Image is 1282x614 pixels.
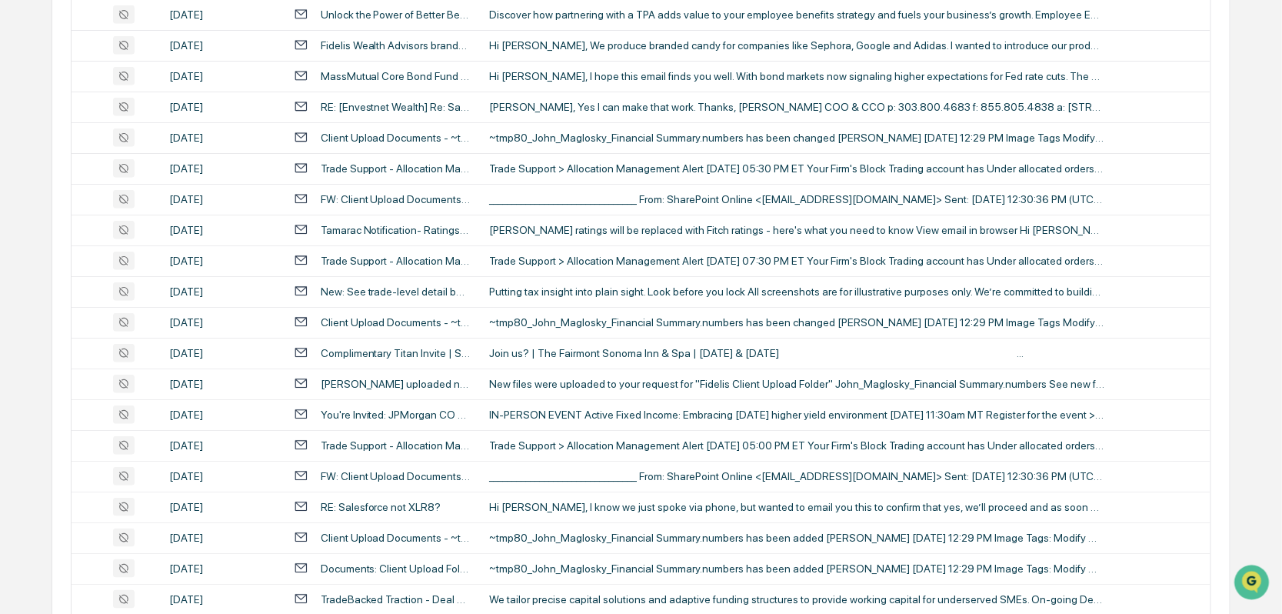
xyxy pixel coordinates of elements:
[489,224,1104,236] div: [PERSON_NAME] ratings will be replaced with Fitch ratings - here's what you need to know View ema...
[169,501,275,513] div: [DATE]
[489,8,1104,21] div: Discover how partnering with a TPA adds value to your employee benefits strategy and fuels your b...
[169,255,275,267] div: [DATE]
[169,132,275,144] div: [DATE]
[169,562,275,575] div: [DATE]
[108,260,186,272] a: Powered byPylon
[15,118,43,145] img: 1746055101610-c473b297-6a78-478c-a979-82029cc54cd1
[15,32,280,57] p: How can we help?
[15,225,28,237] div: 🔎
[489,593,1104,606] div: We tailor precise capital solutions and adaptive funding structures to provide working capital fo...
[321,285,471,298] div: New: See trade-level detail before rebalancing
[169,8,275,21] div: [DATE]
[489,562,1104,575] div: ~tmp80_John_Maglosky_Financial Summary.numbers has been added [PERSON_NAME] [DATE] 12:29 PM Image...
[321,347,471,359] div: Complimentary Titan Invite | Sonoma Due Diligence Retreat
[31,223,97,239] span: Data Lookup
[9,217,103,245] a: 🔎Data Lookup
[489,285,1104,298] div: Putting tax insight into plain sight. Look before you lock All screenshots are for illustrative p...
[321,532,471,544] div: Client Upload Documents - ~tmp80_John_Maglosky_Financial Summary.numbers
[321,8,471,21] div: Unlock the Power of Better Benefits with a Trusted TPA
[321,255,471,267] div: Trade Support - Allocation Management Alert
[169,316,275,329] div: [DATE]
[169,347,275,359] div: [DATE]
[321,439,471,452] div: Trade Support - Allocation Management Alert
[489,501,1104,513] div: Hi [PERSON_NAME], I know we just spoke via phone, but wanted to email you this to confirm that ye...
[489,132,1104,144] div: ~tmp80_John_Maglosky_Financial Summary.numbers has been changed [PERSON_NAME] [DATE] 12:29 PM Ima...
[9,188,105,215] a: 🖐️Preclearance
[321,378,471,390] div: [PERSON_NAME] uploaded new files to your request for Fidelis Client Upload Folder
[169,532,275,544] div: [DATE]
[169,409,275,421] div: [DATE]
[489,439,1104,452] div: Trade Support > Allocation Management Alert [DATE] 05:00 PM ET Your Firm's Block Trading account ...
[153,261,186,272] span: Pylon
[52,133,195,145] div: We're available if you need us!
[261,122,280,141] button: Start new chat
[489,162,1104,175] div: Trade Support > Allocation Management Alert [DATE] 05:30 PM ET Your Firm's Block Trading account ...
[489,470,1104,482] div: ________________________________ From: SharePoint Online <[EMAIL_ADDRESS][DOMAIN_NAME]> Sent: [DA...
[169,193,275,205] div: [DATE]
[489,316,1104,329] div: ~tmp80_John_Maglosky_Financial Summary.numbers has been changed [PERSON_NAME] [DATE] 12:29 PM Ima...
[169,70,275,82] div: [DATE]
[321,39,471,52] div: Fidelis Wealth Advisors branded mints
[489,193,1104,205] div: ________________________________ From: SharePoint Online <[EMAIL_ADDRESS][DOMAIN_NAME]> Sent: [DA...
[489,409,1104,421] div: IN-PERSON EVENT Active Fixed Income: Embracing [DATE] higher yield environment [DATE] 11:30am MT ...
[169,162,275,175] div: [DATE]
[52,118,252,133] div: Start new chat
[15,195,28,208] div: 🖐️
[321,316,471,329] div: Client Upload Documents - ~tmp80_John_Maglosky_Financial Summary.numbers
[489,101,1104,113] div: [PERSON_NAME], Yes I can make that work. Thanks, [PERSON_NAME] COO & CCO p: 303.800.4683 f: 855.8...
[321,101,471,113] div: RE: [Envestnet Wealth] Re: Salesforce Integration
[127,194,191,209] span: Attestations
[31,194,99,209] span: Preclearance
[169,285,275,298] div: [DATE]
[321,470,471,482] div: FW: Client Upload Documents - ~tmp80_John_Maglosky_Financial Summary.numbers
[321,132,471,144] div: Client Upload Documents - ~tmp80_John_Maglosky_Financial Summary.numbers
[321,162,471,175] div: Trade Support - Allocation Management Alert
[112,195,124,208] div: 🗄️
[321,224,471,236] div: Tamarac Notification- Ratings update
[489,39,1104,52] div: Hi [PERSON_NAME], We produce branded candy for companies like Sephora, Google and Adidas. I wante...
[489,70,1104,82] div: Hi [PERSON_NAME], I hope this email finds you well. With bond markets now signaling higher expect...
[169,439,275,452] div: [DATE]
[169,224,275,236] div: [DATE]
[489,255,1104,267] div: Trade Support > Allocation Management Alert [DATE] 07:30 PM ET Your Firm's Block Trading account ...
[169,593,275,606] div: [DATE]
[489,347,1104,359] div: Join us? | The Fairmont Sonoma Inn & Spa | [DATE] & [DATE] ͏ ‌ ͏ ‌ ͏ ‌ ͏ ‌ ͏ ‌ ͏ ‌ ͏ ‌ ͏ ‌ ͏ ‌ ͏ ...
[489,378,1104,390] div: New files were uploaded to your request for "Fidelis Client Upload Folder" John_Maglosky_Financia...
[321,70,471,82] div: MassMutual Core Bond Fund - A Compelling Core Solution
[321,193,471,205] div: FW: Client Upload Documents - ~tmp80_John_Maglosky_Financial Summary.numbers
[321,593,471,606] div: TradeBacked Traction - Deal Highlights
[321,409,471,421] div: You're Invited: JPMorgan CO Fixed Income Lunch Presentation- [DATE] at [GEOGRAPHIC_DATA] DTC
[105,188,197,215] a: 🗄️Attestations
[321,562,471,575] div: Documents: Client Upload Folder - ~tmp80_John_Maglosky_Financial Summary.numbers
[321,501,441,513] div: RE: Salesforce not XLR8?
[489,532,1104,544] div: ~tmp80_John_Maglosky_Financial Summary.numbers has been added [PERSON_NAME] [DATE] 12:29 PM Image...
[169,39,275,52] div: [DATE]
[169,470,275,482] div: [DATE]
[169,378,275,390] div: [DATE]
[169,101,275,113] div: [DATE]
[1233,563,1274,605] iframe: Open customer support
